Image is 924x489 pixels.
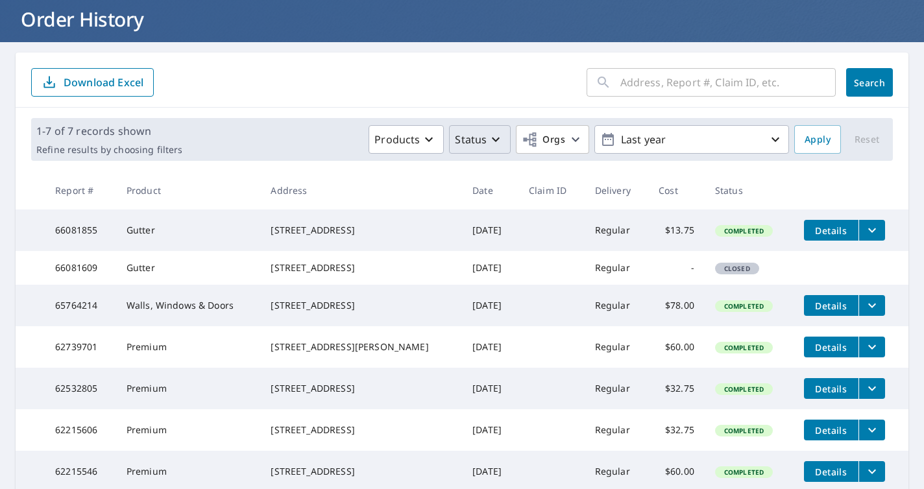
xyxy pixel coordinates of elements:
[846,68,893,97] button: Search
[455,132,487,147] p: Status
[716,302,772,311] span: Completed
[271,224,452,237] div: [STREET_ADDRESS]
[705,171,794,209] th: Status
[116,409,261,451] td: Premium
[45,409,116,451] td: 62215606
[857,77,882,89] span: Search
[648,326,705,368] td: $60.00
[585,326,648,368] td: Regular
[716,343,772,352] span: Completed
[516,125,589,154] button: Orgs
[812,424,851,436] span: Details
[271,423,452,436] div: [STREET_ADDRESS]
[271,340,452,353] div: [STREET_ADDRESS][PERSON_NAME]
[812,224,851,237] span: Details
[36,144,182,156] p: Refine results by choosing filters
[45,368,116,409] td: 62532805
[804,378,858,399] button: detailsBtn-62532805
[585,209,648,251] td: Regular
[858,337,885,357] button: filesDropdownBtn-62739701
[805,132,831,148] span: Apply
[716,264,758,273] span: Closed
[804,461,858,482] button: detailsBtn-62215546
[271,299,452,312] div: [STREET_ADDRESS]
[31,68,154,97] button: Download Excel
[116,251,261,285] td: Gutter
[648,171,705,209] th: Cost
[45,326,116,368] td: 62739701
[45,171,116,209] th: Report #
[64,75,143,89] p: Download Excel
[804,420,858,440] button: detailsBtn-62215606
[858,420,885,440] button: filesDropdownBtn-62215606
[462,251,518,285] td: [DATE]
[858,295,885,316] button: filesDropdownBtn-65764214
[812,300,851,312] span: Details
[45,285,116,326] td: 65764214
[369,125,444,154] button: Products
[648,368,705,409] td: $32.75
[585,285,648,326] td: Regular
[116,171,261,209] th: Product
[462,326,518,368] td: [DATE]
[45,251,116,285] td: 66081609
[812,383,851,395] span: Details
[648,251,705,285] td: -
[585,409,648,451] td: Regular
[36,123,182,139] p: 1-7 of 7 records shown
[260,171,462,209] th: Address
[858,220,885,241] button: filesDropdownBtn-66081855
[518,171,585,209] th: Claim ID
[716,385,772,394] span: Completed
[585,368,648,409] td: Regular
[794,125,841,154] button: Apply
[449,125,511,154] button: Status
[804,295,858,316] button: detailsBtn-65764214
[271,261,452,274] div: [STREET_ADDRESS]
[858,461,885,482] button: filesDropdownBtn-62215546
[812,466,851,478] span: Details
[648,409,705,451] td: $32.75
[594,125,789,154] button: Last year
[804,220,858,241] button: detailsBtn-66081855
[648,209,705,251] td: $13.75
[804,337,858,357] button: detailsBtn-62739701
[462,285,518,326] td: [DATE]
[858,378,885,399] button: filesDropdownBtn-62532805
[116,285,261,326] td: Walls, Windows & Doors
[620,64,836,101] input: Address, Report #, Claim ID, etc.
[116,368,261,409] td: Premium
[522,132,565,148] span: Orgs
[648,285,705,326] td: $78.00
[585,251,648,285] td: Regular
[271,465,452,478] div: [STREET_ADDRESS]
[716,426,772,435] span: Completed
[462,209,518,251] td: [DATE]
[585,171,648,209] th: Delivery
[462,171,518,209] th: Date
[45,209,116,251] td: 66081855
[462,368,518,409] td: [DATE]
[616,128,768,151] p: Last year
[374,132,420,147] p: Products
[116,326,261,368] td: Premium
[716,226,772,235] span: Completed
[462,409,518,451] td: [DATE]
[271,382,452,395] div: [STREET_ADDRESS]
[16,6,908,32] h1: Order History
[716,468,772,477] span: Completed
[812,341,851,353] span: Details
[116,209,261,251] td: Gutter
